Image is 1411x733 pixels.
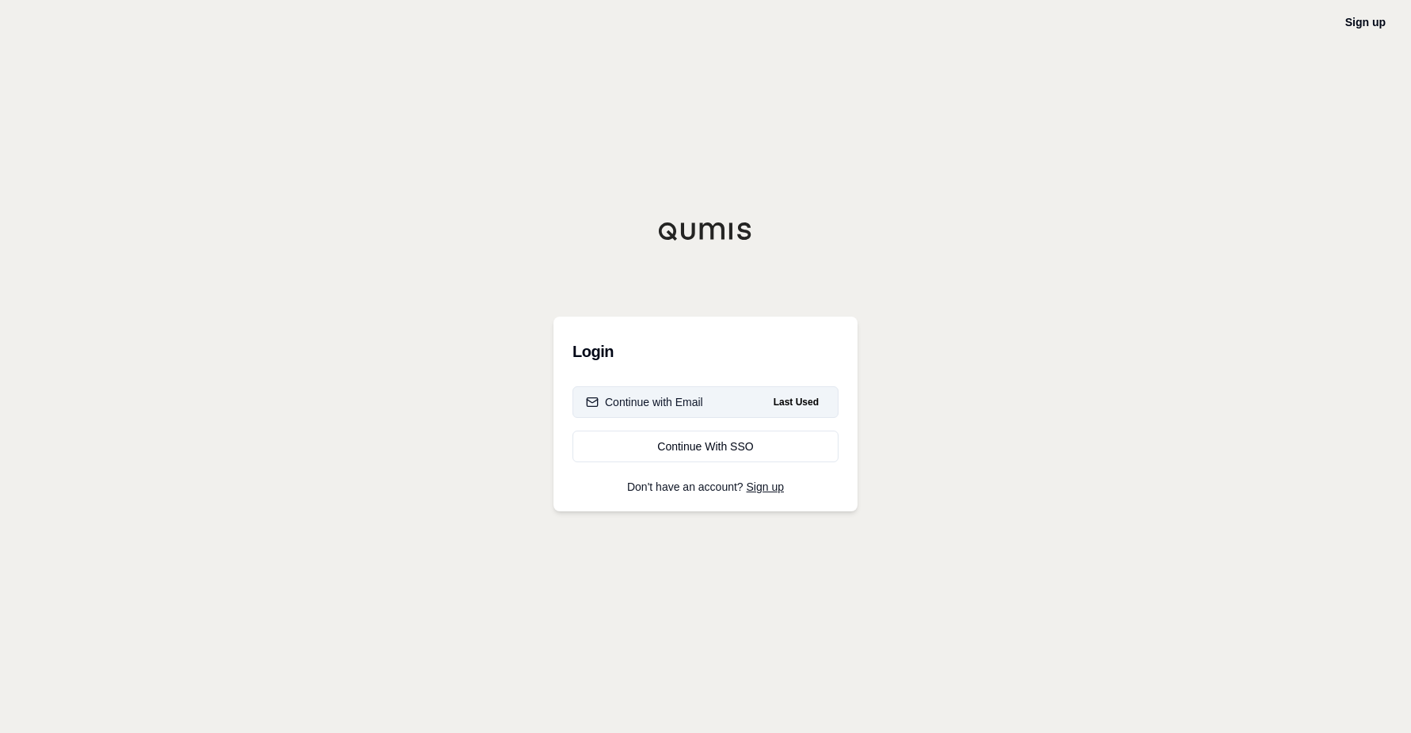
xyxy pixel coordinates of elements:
a: Continue With SSO [572,431,839,462]
button: Continue with EmailLast Used [572,386,839,418]
p: Don't have an account? [572,481,839,492]
div: Continue with Email [586,394,703,410]
span: Last Used [767,393,825,412]
a: Sign up [747,480,784,493]
a: Sign up [1345,16,1386,28]
img: Qumis [658,222,753,241]
h3: Login [572,336,839,367]
div: Continue With SSO [586,439,825,454]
